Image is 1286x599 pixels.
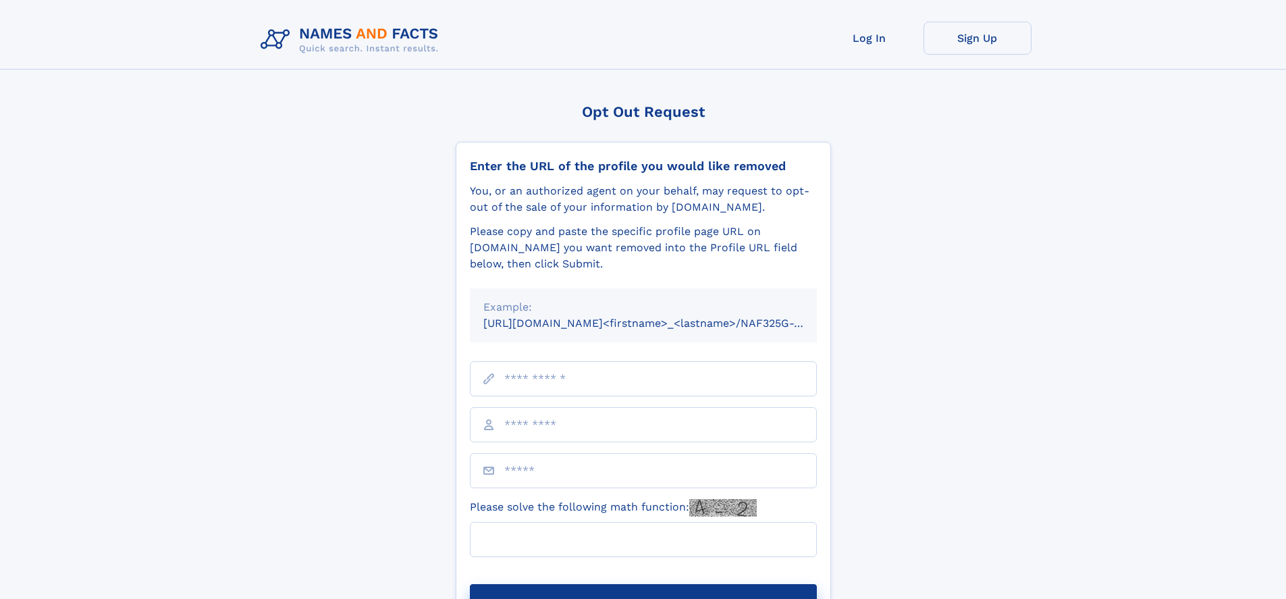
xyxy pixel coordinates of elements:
[470,183,817,215] div: You, or an authorized agent on your behalf, may request to opt-out of the sale of your informatio...
[470,159,817,174] div: Enter the URL of the profile you would like removed
[470,224,817,272] div: Please copy and paste the specific profile page URL on [DOMAIN_NAME] you want removed into the Pr...
[456,103,831,120] div: Opt Out Request
[923,22,1032,55] a: Sign Up
[255,22,450,58] img: Logo Names and Facts
[483,317,842,330] small: [URL][DOMAIN_NAME]<firstname>_<lastname>/NAF325G-xxxxxxxx
[483,299,803,315] div: Example:
[815,22,923,55] a: Log In
[470,499,757,517] label: Please solve the following math function:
